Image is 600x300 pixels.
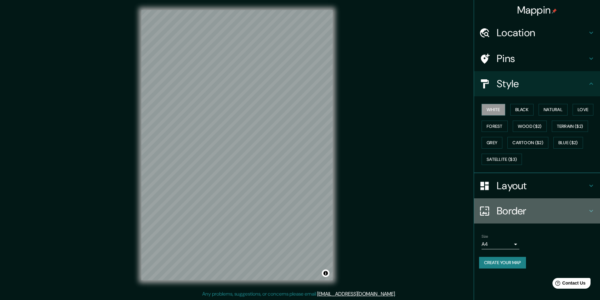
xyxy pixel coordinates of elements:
[552,121,588,132] button: Terrain ($2)
[513,121,547,132] button: Wood ($2)
[539,104,568,116] button: Natural
[141,10,333,280] canvas: Map
[507,137,548,149] button: Cartoon ($2)
[474,46,600,71] div: Pins
[553,137,583,149] button: Blue ($2)
[510,104,534,116] button: Black
[474,20,600,45] div: Location
[479,257,526,269] button: Create your map
[397,290,398,298] div: .
[482,121,508,132] button: Forest
[497,179,587,192] h4: Layout
[497,77,587,90] h4: Style
[552,8,557,14] img: pin-icon.png
[482,104,505,116] button: White
[202,290,396,298] p: Any problems, suggestions, or concerns please email .
[474,71,600,96] div: Style
[482,137,502,149] button: Grey
[497,26,587,39] h4: Location
[317,291,395,297] a: [EMAIL_ADDRESS][DOMAIN_NAME]
[517,4,557,16] h4: Mappin
[497,52,587,65] h4: Pins
[497,205,587,217] h4: Border
[482,234,488,239] label: Size
[573,104,593,116] button: Love
[482,154,522,165] button: Satellite ($3)
[474,173,600,198] div: Layout
[544,275,593,293] iframe: Help widget launcher
[396,290,397,298] div: .
[322,269,329,277] button: Toggle attribution
[482,239,519,249] div: A4
[474,198,600,224] div: Border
